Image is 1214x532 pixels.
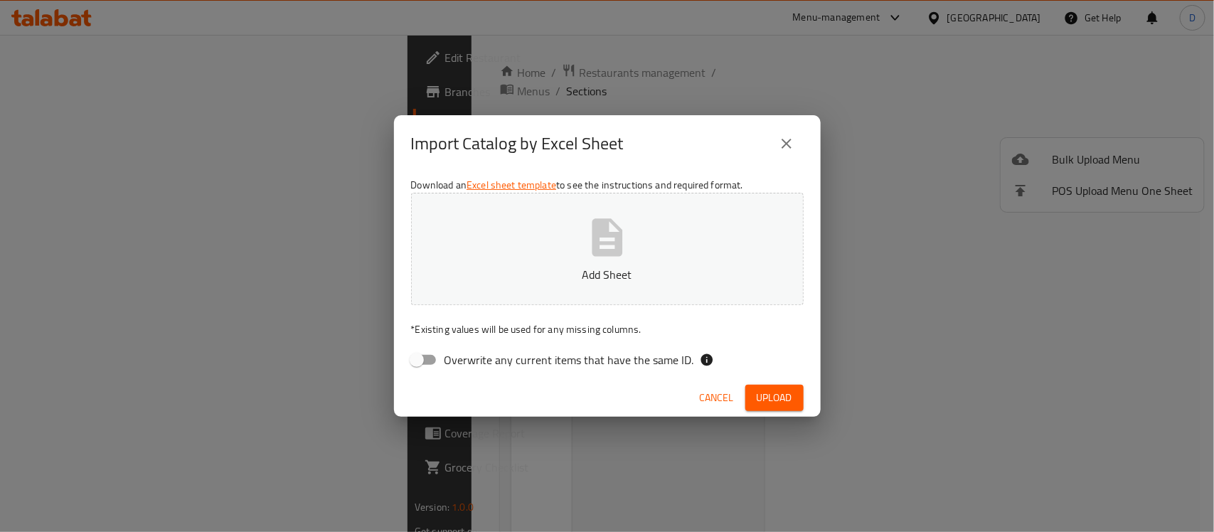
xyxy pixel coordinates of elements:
[411,322,804,336] p: Existing values will be used for any missing columns.
[411,132,624,155] h2: Import Catalog by Excel Sheet
[700,389,734,407] span: Cancel
[433,266,782,283] p: Add Sheet
[467,176,556,194] a: Excel sheet template
[700,353,714,367] svg: If the overwrite option isn't selected, then the items that match an existing ID will be ignored ...
[411,193,804,305] button: Add Sheet
[694,385,740,411] button: Cancel
[394,172,821,378] div: Download an to see the instructions and required format.
[757,389,792,407] span: Upload
[444,351,694,368] span: Overwrite any current items that have the same ID.
[770,127,804,161] button: close
[745,385,804,411] button: Upload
